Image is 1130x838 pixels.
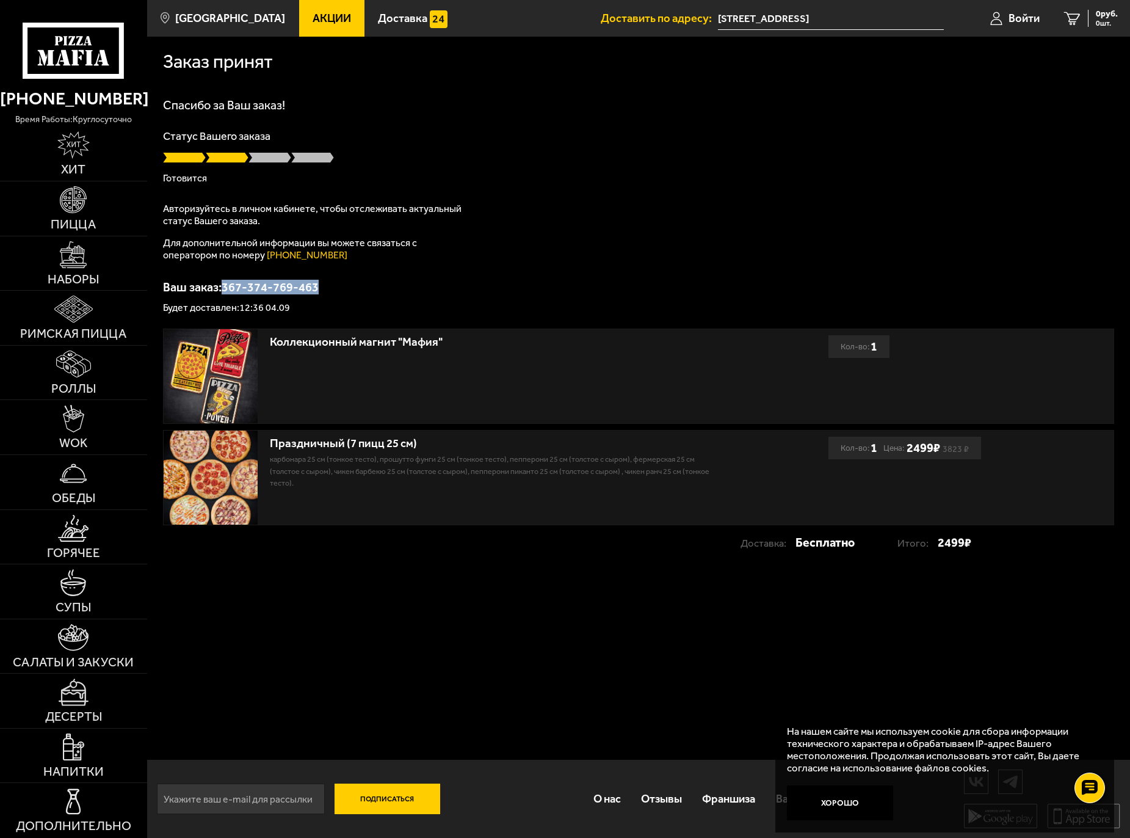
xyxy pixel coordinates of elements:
span: 0 шт. [1096,20,1118,27]
span: Салаты и закуски [13,656,134,669]
h1: Спасибо за Ваш заказ! [163,99,1114,111]
span: 0 руб. [1096,10,1118,18]
span: Пицца [51,218,96,231]
b: 1 [871,335,877,358]
img: 15daf4d41897b9f0e9f617042186c801.svg [430,10,447,28]
a: [PHONE_NUMBER] [267,249,347,261]
span: Доставка [378,13,427,24]
span: [GEOGRAPHIC_DATA] [175,13,285,24]
p: Для дополнительной информации вы можете связаться с оператором по номеру [163,237,468,261]
a: Франшиза [692,780,766,818]
div: Кол-во: [841,437,877,459]
span: Напитки [43,765,104,778]
span: Горячее [47,547,100,559]
span: Наборы [48,273,99,286]
span: Доставить по адресу: [601,13,718,24]
p: На нашем сайте мы используем cookie для сбора информации технического характера и обрабатываем IP... [787,725,1095,774]
b: 2499 ₽ [907,440,940,455]
button: Подписаться [335,784,441,814]
span: Десерты [45,710,102,723]
a: Отзывы [631,780,692,818]
p: Авторизуйтесь в личном кабинете, чтобы отслеживать актуальный статус Вашего заказа. [163,203,468,227]
span: Супы [56,601,91,614]
span: WOK [59,437,87,450]
a: Вакансии [766,780,833,818]
a: О нас [583,780,631,818]
div: Кол-во: [841,335,877,358]
p: Готовится [163,173,1114,183]
input: Ваш адрес доставки [718,7,944,30]
span: Роллы [51,382,96,395]
span: Акции [313,13,351,24]
p: Будет доставлен: 12:36 04.09 [163,303,1114,313]
strong: Бесплатно [795,531,855,554]
b: 1 [871,437,877,459]
span: Обеды [52,492,95,505]
p: Ваш заказ: 367-374-769-463 [163,281,1114,293]
s: 3823 ₽ [943,446,969,452]
span: Цена: [883,437,904,459]
span: Римская пицца [20,327,126,340]
span: Санкт-Петербург, Промышленная улица, 42 [718,7,944,30]
div: Коллекционный магнит "Мафия" [270,335,715,349]
p: Доставка: [741,532,795,555]
span: Дополнительно [16,820,131,833]
div: Праздничный (7 пицц 25 см) [270,437,715,451]
p: Статус Вашего заказа [163,131,1114,142]
span: Хит [61,163,85,176]
p: Карбонара 25 см (тонкое тесто), Прошутто Фунги 25 см (тонкое тесто), Пепперони 25 см (толстое с с... [270,453,715,489]
h1: Заказ принят [163,53,273,71]
strong: 2499 ₽ [938,531,971,554]
p: Итого: [897,532,938,555]
span: Войти [1009,13,1040,24]
button: Хорошо [787,785,893,821]
input: Укажите ваш e-mail для рассылки [157,784,325,814]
